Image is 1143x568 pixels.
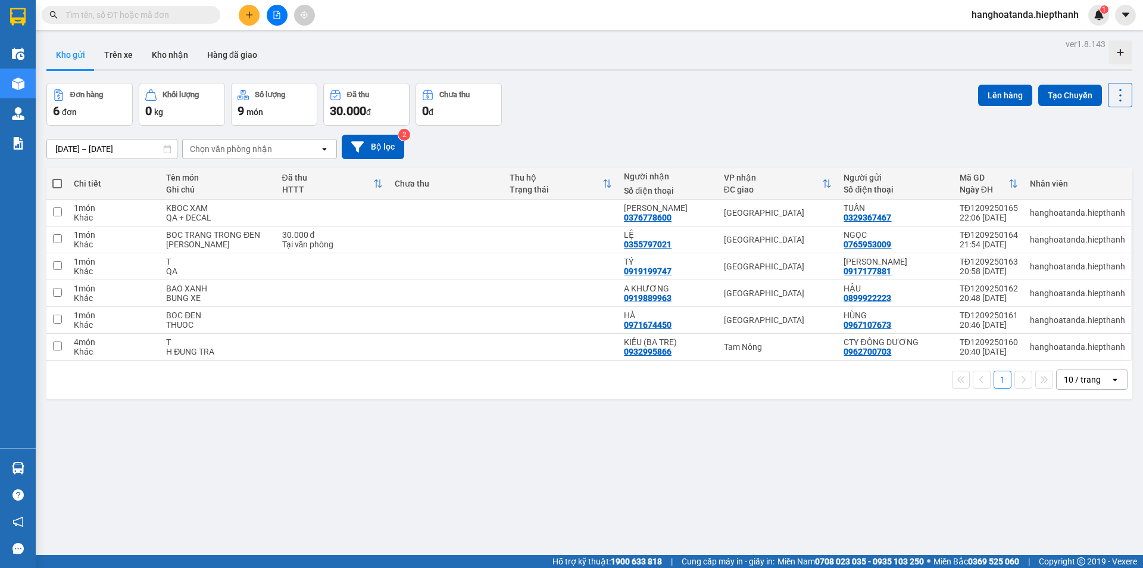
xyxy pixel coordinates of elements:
[960,337,1018,347] div: TĐ1209250160
[166,185,270,194] div: Ghi chú
[960,266,1018,276] div: 20:58 [DATE]
[282,173,374,182] div: Đã thu
[273,11,281,19] span: file-add
[624,186,712,195] div: Số điện thoại
[1115,5,1136,26] button: caret-down
[1030,179,1125,188] div: Nhân viên
[395,179,497,188] div: Chưa thu
[422,104,429,118] span: 0
[1028,555,1030,568] span: |
[323,83,410,126] button: Đã thu30.000đ
[624,213,672,222] div: 0376778600
[960,173,1008,182] div: Mã GD
[74,266,154,276] div: Khác
[300,11,308,19] span: aim
[282,185,374,194] div: HTTT
[1030,342,1125,352] div: hanghoatanda.hiepthanh
[724,262,832,271] div: [GEOGRAPHIC_DATA]
[844,203,947,213] div: TUẤN
[46,41,95,69] button: Kho gửi
[12,77,24,90] img: warehouse-icon
[844,213,891,222] div: 0329367467
[960,320,1018,330] div: 20:46 [DATE]
[624,257,712,266] div: TÝ
[954,168,1024,200] th: Toggle SortBy
[166,293,270,303] div: BUNG XE
[398,129,410,141] sup: 2
[347,91,369,99] div: Đã thu
[552,555,662,568] span: Hỗ trợ kỹ thuật:
[844,311,947,320] div: HÙNG
[190,143,272,155] div: Chọn văn phòng nhận
[1102,5,1106,14] span: 1
[718,168,838,200] th: Toggle SortBy
[682,555,775,568] span: Cung cấp máy in - giấy in:
[342,135,404,159] button: Bộ lọc
[624,172,712,181] div: Người nhận
[74,337,154,347] div: 4 món
[198,41,267,69] button: Hàng đã giao
[163,91,199,99] div: Khối lượng
[960,185,1008,194] div: Ngày ĐH
[724,315,832,325] div: [GEOGRAPHIC_DATA]
[139,83,225,126] button: Khối lượng0kg
[844,230,947,240] div: NGỌC
[815,557,924,566] strong: 0708 023 035 - 0935 103 250
[960,311,1018,320] div: TĐ1209250161
[166,337,270,347] div: T
[429,107,433,117] span: đ
[844,347,891,356] div: 0962700703
[74,240,154,249] div: Khác
[724,173,823,182] div: VP nhận
[611,557,662,566] strong: 1900 633 818
[74,257,154,266] div: 1 món
[1030,208,1125,218] div: hanghoatanda.hiepthanh
[74,179,154,188] div: Chi tiết
[74,284,154,293] div: 1 món
[1030,235,1125,244] div: hanghoatanda.hiepthanh
[1030,315,1125,325] div: hanghoatanda.hiepthanh
[960,293,1018,303] div: 20:48 [DATE]
[844,185,947,194] div: Số điện thoại
[1030,262,1125,271] div: hanghoatanda.hiepthanh
[47,139,177,159] input: Select a date range.
[724,342,832,352] div: Tam Nông
[95,41,142,69] button: Trên xe
[166,173,270,182] div: Tên món
[927,559,930,564] span: ⚪️
[510,173,602,182] div: Thu hộ
[366,107,371,117] span: đ
[671,555,673,568] span: |
[166,240,270,249] div: NÔI CHAO
[724,208,832,218] div: [GEOGRAPHIC_DATA]
[255,91,285,99] div: Số lượng
[844,284,947,293] div: HẬU
[46,83,133,126] button: Đơn hàng6đơn
[1064,374,1101,386] div: 10 / trang
[624,320,672,330] div: 0971674450
[960,213,1018,222] div: 22:06 [DATE]
[330,104,366,118] span: 30.000
[74,311,154,320] div: 1 món
[65,8,206,21] input: Tìm tên, số ĐT hoặc mã đơn
[12,462,24,474] img: warehouse-icon
[320,144,329,154] svg: open
[246,107,263,117] span: món
[74,320,154,330] div: Khác
[1108,41,1132,64] div: Tạo kho hàng mới
[166,347,270,356] div: H ĐUNG TRA
[166,266,270,276] div: QA
[960,257,1018,266] div: TĐ1209250163
[844,266,891,276] div: 0917177881
[844,320,891,330] div: 0967107673
[994,371,1011,389] button: 1
[166,203,270,213] div: KBOC XAM
[1038,85,1102,106] button: Tạo Chuyến
[1030,288,1125,298] div: hanghoatanda.hiepthanh
[844,173,947,182] div: Người gửi
[844,240,891,249] div: 0765953009
[13,543,24,554] span: message
[13,516,24,527] span: notification
[724,288,832,298] div: [GEOGRAPHIC_DATA]
[1094,10,1104,20] img: icon-new-feature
